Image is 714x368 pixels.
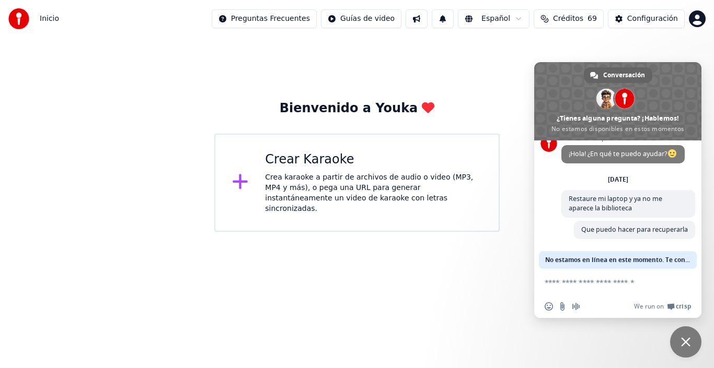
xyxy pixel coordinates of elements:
button: Configuración [608,9,685,28]
span: Créditos [553,14,583,24]
span: ¡Hola! ¿En qué te puedo ayudar? [569,149,677,158]
span: Enviar un archivo [558,302,567,311]
div: Configuración [627,14,678,24]
button: Preguntas Frecuentes [212,9,317,28]
span: Conversación [603,67,645,83]
div: Crea karaoke a partir de archivos de audio o video (MP3, MP4 y más), o pega una URL para generar ... [265,172,482,214]
span: We run on [634,302,664,311]
span: Grabar mensaje de audio [572,302,580,311]
nav: breadcrumb [40,14,59,24]
textarea: Escribe aquí tu mensaje... [545,278,668,287]
div: Conversación [584,67,652,83]
span: 69 [588,14,597,24]
div: [DATE] [608,176,628,183]
img: youka [8,8,29,29]
a: We run onCrisp [634,302,691,311]
span: Crisp [676,302,691,311]
div: Cerrar el chat [670,326,701,358]
span: Que puedo hacer para recuperarla [581,225,688,234]
div: Crear Karaoke [265,151,482,168]
span: No estamos en línea en este momento. Te contactaremos por correo electrónico. [545,251,690,269]
button: Créditos69 [534,9,604,28]
span: Restaure mi laptop y ya no me aparece la biblioteca [569,194,662,212]
button: Guías de video [321,9,401,28]
span: Insertar un emoji [545,302,553,311]
div: Bienvenido a Youka [280,100,435,117]
span: Inicio [40,14,59,24]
